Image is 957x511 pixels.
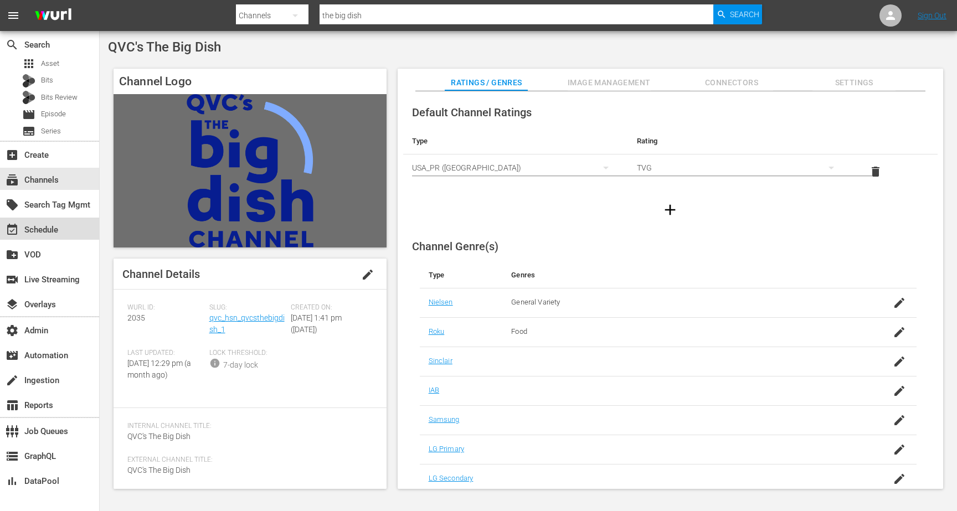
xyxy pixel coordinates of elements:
[6,474,19,488] span: DataPool
[127,349,204,358] span: Last Updated:
[22,57,35,70] span: Asset
[41,126,61,137] span: Series
[22,74,35,87] div: Bits
[502,262,861,288] th: Genres
[412,106,532,119] span: Default Channel Ratings
[6,399,19,412] span: Reports
[6,38,19,51] span: Search
[429,327,445,335] a: Roku
[127,303,204,312] span: Wurl ID:
[6,324,19,337] span: Admin
[6,298,19,311] span: Overlays
[429,415,460,424] a: Samsung
[41,75,53,86] span: Bits
[628,128,853,154] th: Rating
[209,303,286,312] span: Slug:
[127,456,367,464] span: External Channel Title:
[869,165,882,178] span: delete
[6,223,19,236] span: Schedule
[637,152,844,183] div: TVG
[223,359,258,371] div: 7-day lock
[6,374,19,387] span: Ingestion
[6,425,19,438] span: Job Queues
[209,358,220,369] span: info
[127,432,191,441] span: QVC's The Big Dish
[730,4,759,24] span: Search
[291,313,342,334] span: [DATE] 1:41 pm ([DATE])
[7,9,20,22] span: menu
[122,267,200,281] span: Channel Details
[412,152,619,183] div: USA_PR ([GEOGRAPHIC_DATA])
[429,474,474,482] a: LG Secondary
[209,313,285,334] a: qvc_hsn_qvcsthebigdish_1
[127,466,191,474] span: QVC's The Big Dish
[209,349,286,358] span: Lock Threshold:
[6,273,19,286] span: Live Streaming
[690,76,773,90] span: Connectors
[354,261,381,288] button: edit
[127,359,191,379] span: [DATE] 12:29 pm (a month ago)
[862,158,889,185] button: delete
[114,94,387,247] img: QVC's The Big Dish
[114,69,387,94] h4: Channel Logo
[403,128,938,189] table: simple table
[41,109,66,120] span: Episode
[918,11,946,20] a: Sign Out
[429,298,453,306] a: Nielsen
[6,198,19,211] span: Search Tag Mgmt
[127,422,367,431] span: Internal Channel Title:
[41,58,59,69] span: Asset
[6,173,19,187] span: Channels
[420,262,503,288] th: Type
[22,108,35,121] span: Episode
[108,39,221,55] span: QVC's The Big Dish
[429,357,452,365] a: Sinclair
[361,268,374,281] span: edit
[22,125,35,138] span: Series
[22,91,35,104] div: Bits Review
[403,128,628,154] th: Type
[6,450,19,463] span: GraphQL
[713,4,762,24] button: Search
[127,313,145,322] span: 2035
[291,303,367,312] span: Created On:
[41,92,78,103] span: Bits Review
[412,240,498,253] span: Channel Genre(s)
[6,349,19,362] span: Automation
[6,248,19,261] span: VOD
[6,148,19,162] span: Create
[27,3,80,29] img: ans4CAIJ8jUAAAAAAAAAAAAAAAAAAAAAAAAgQb4GAAAAAAAAAAAAAAAAAAAAAAAAJMjXAAAAAAAAAAAAAAAAAAAAAAAAgAT5G...
[429,445,464,453] a: LG Primary
[812,76,896,90] span: Settings
[429,386,439,394] a: IAB
[445,76,528,90] span: Ratings / Genres
[568,76,651,90] span: Image Management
